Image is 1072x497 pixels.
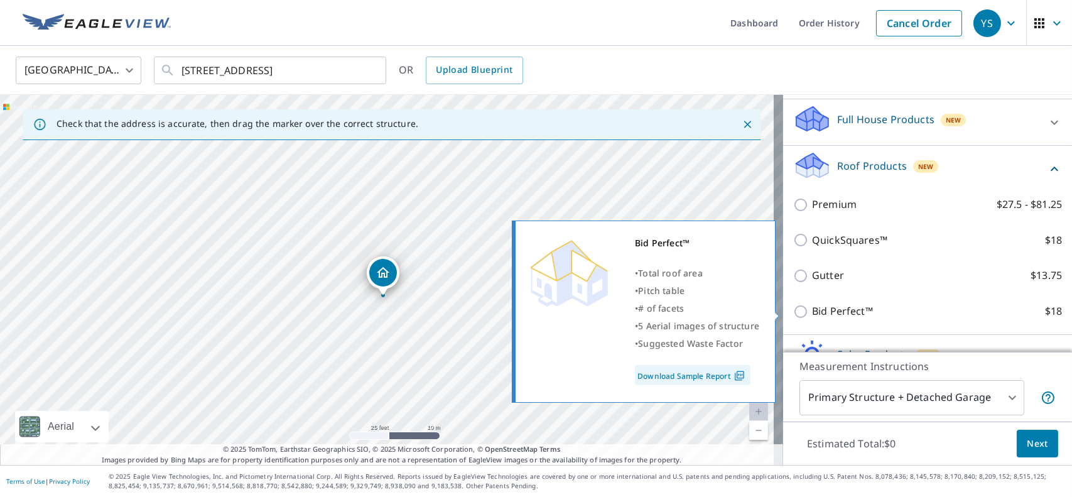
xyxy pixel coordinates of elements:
p: $18 [1045,303,1062,319]
div: Bid Perfect™ [635,234,759,252]
a: Current Level 20, Zoom Out [749,421,768,440]
span: New [920,351,936,361]
a: Privacy Policy [49,477,90,486]
span: 5 Aerial images of structure [638,320,759,332]
div: Full House ProductsNew [793,104,1062,140]
img: EV Logo [23,14,171,33]
span: © 2025 TomTom, Earthstar Geographics SIO, © 2025 Microsoft Corporation, © [223,444,560,455]
div: • [635,265,759,282]
p: Full House Products [837,112,934,127]
a: Upload Blueprint [426,57,522,84]
p: Bid Perfect™ [812,303,873,319]
p: Gutter [812,268,844,283]
div: Roof ProductsNew [793,151,1062,187]
p: QuickSquares™ [812,232,887,248]
div: Aerial [44,411,78,442]
p: $13.75 [1031,268,1062,283]
p: $27.5 - $81.25 [997,197,1062,212]
div: OR [399,57,523,84]
p: $18 [1045,232,1062,248]
div: Aerial [15,411,109,442]
a: Terms [539,444,560,454]
p: Measurement Instructions [799,359,1056,374]
img: Premium [525,234,613,310]
div: • [635,317,759,335]
div: Dropped pin, building 1, Residential property, 2400 El Portal Way Oxnard, CA 93035 [367,256,399,295]
span: Upload Blueprint [436,62,512,78]
div: [GEOGRAPHIC_DATA] [16,53,141,88]
div: Solar ProductsNew [793,340,1062,376]
a: Download Sample Report [635,365,750,385]
div: • [635,300,759,317]
span: Suggested Waste Factor [638,337,743,349]
a: Terms of Use [6,477,45,486]
div: Primary Structure + Detached Garage [799,380,1024,415]
span: # of facets [638,302,684,314]
p: | [6,478,90,485]
div: • [635,282,759,300]
span: Total roof area [638,267,703,279]
button: Next [1017,430,1058,458]
p: Estimated Total: $0 [797,430,906,457]
a: Cancel Order [876,10,962,36]
a: Current Level 20, Zoom In Disabled [749,402,768,421]
p: © 2025 Eagle View Technologies, Inc. and Pictometry International Corp. All Rights Reserved. Repo... [109,472,1066,491]
span: Pitch table [638,285,685,297]
span: New [946,115,961,125]
p: Solar Products [837,347,909,362]
div: YS [973,9,1001,37]
p: Check that the address is accurate, then drag the marker over the correct structure. [57,118,418,129]
input: Search by address or latitude-longitude [181,53,360,88]
button: Close [739,116,755,133]
img: Pdf Icon [731,370,748,381]
span: Your report will include the primary structure and a detached garage if one exists. [1041,390,1056,405]
p: Roof Products [837,158,907,173]
p: Premium [812,197,857,212]
span: New [918,161,934,172]
span: Next [1027,436,1048,452]
div: • [635,335,759,352]
a: OpenStreetMap [485,444,538,454]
